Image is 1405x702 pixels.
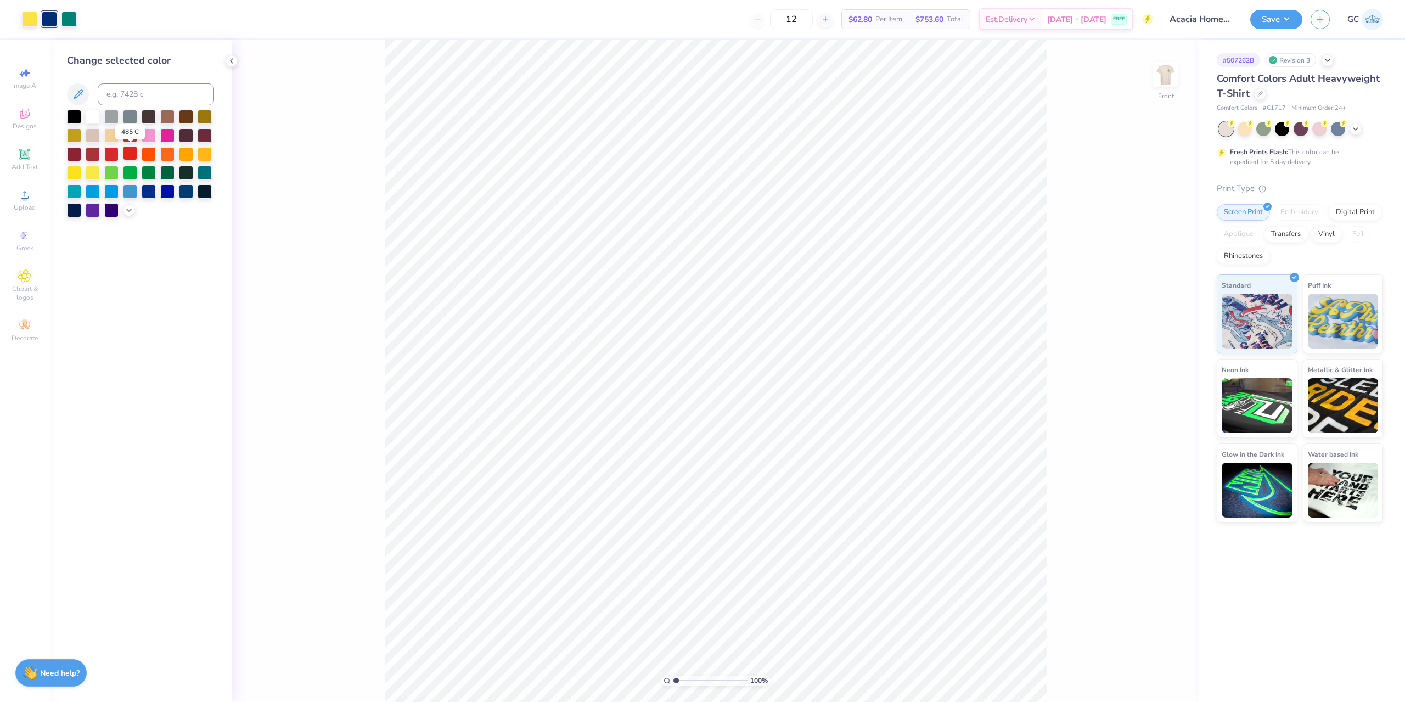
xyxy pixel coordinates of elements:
[1273,204,1325,221] div: Embroidery
[1113,15,1125,23] span: FREE
[1222,364,1249,375] span: Neon Ink
[1308,364,1373,375] span: Metallic & Glitter Ink
[1347,13,1359,26] span: GC
[1250,10,1302,29] button: Save
[1155,64,1177,86] img: Front
[1222,378,1292,433] img: Neon Ink
[1311,226,1342,243] div: Vinyl
[1222,294,1292,349] img: Standard
[1217,204,1270,221] div: Screen Print
[1362,9,1383,30] img: Gerard Christopher Trorres
[770,9,813,29] input: – –
[12,334,38,342] span: Decorate
[1217,72,1380,100] span: Comfort Colors Adult Heavyweight T-Shirt
[115,124,145,139] div: 485 C
[1347,9,1383,30] a: GC
[1217,248,1270,265] div: Rhinestones
[1217,182,1383,195] div: Print Type
[1266,53,1316,67] div: Revision 3
[1291,104,1346,113] span: Minimum Order: 24 +
[1308,279,1331,291] span: Puff Ink
[1217,226,1261,243] div: Applique
[16,244,33,252] span: Greek
[1222,463,1292,518] img: Glow in the Dark Ink
[1047,14,1106,25] span: [DATE] - [DATE]
[947,14,963,25] span: Total
[98,83,214,105] input: e.g. 7428 c
[1230,147,1365,167] div: This color can be expedited for 5 day delivery.
[750,676,768,686] span: 100 %
[1161,8,1242,30] input: Untitled Design
[40,668,80,678] strong: Need help?
[875,14,902,25] span: Per Item
[5,284,44,302] span: Clipart & logos
[1345,226,1371,243] div: Foil
[1222,279,1251,291] span: Standard
[1308,294,1379,349] img: Puff Ink
[1264,226,1308,243] div: Transfers
[1308,378,1379,433] img: Metallic & Glitter Ink
[67,53,214,68] div: Change selected color
[12,162,38,171] span: Add Text
[1217,104,1257,113] span: Comfort Colors
[1217,53,1260,67] div: # 507262B
[1222,448,1284,460] span: Glow in the Dark Ink
[1158,91,1174,101] div: Front
[1308,463,1379,518] img: Water based Ink
[1329,204,1382,221] div: Digital Print
[12,81,38,90] span: Image AI
[1230,148,1288,156] strong: Fresh Prints Flash:
[915,14,943,25] span: $753.60
[986,14,1027,25] span: Est. Delivery
[1308,448,1358,460] span: Water based Ink
[14,203,36,212] span: Upload
[848,14,872,25] span: $62.80
[1263,104,1286,113] span: # C1717
[13,122,37,131] span: Designs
